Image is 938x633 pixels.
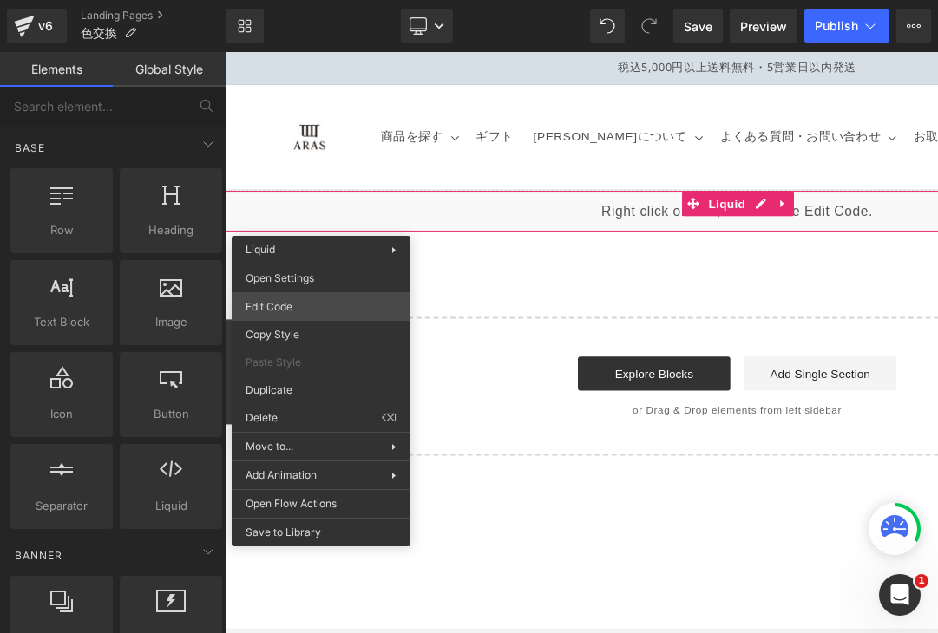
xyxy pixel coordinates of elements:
span: Publish [815,19,858,33]
a: ギフト [247,69,306,105]
a: Explore Blocks [362,312,518,347]
a: v6 [7,9,67,43]
span: Paste Style [246,355,397,370]
a: お取り扱い店舗 [695,69,804,105]
span: 色交換 [81,26,117,40]
summary: 検索 [891,69,929,107]
span: Row [16,221,108,239]
span: Text Block [16,313,108,331]
button: Undo [590,9,625,43]
span: Edit Code [246,299,397,315]
span: ホーム [44,537,75,551]
span: ⌫ [382,410,397,426]
span: ギフト [258,79,296,95]
span: Separator [16,497,108,515]
span: [PERSON_NAME]について [316,79,473,95]
span: Liquid [246,243,275,256]
span: Duplicate [246,382,397,398]
span: Open Settings [246,271,397,286]
span: Banner [13,547,64,564]
summary: 商品を探す [150,69,247,105]
span: 税込5,000円以上送料無料・5営業日以内発送 [403,8,647,23]
a: 設定 [224,511,333,554]
summary: [PERSON_NAME]について [305,69,496,105]
span: Base [13,140,47,156]
span: Save to Library [246,525,397,540]
button: Redo [632,9,666,43]
span: Heading [125,221,217,239]
img: ARAS [48,58,126,117]
a: Add Single Section [532,312,688,347]
span: Liquid [125,497,217,515]
a: Global Style [113,52,226,87]
span: Preview [740,17,787,36]
iframe: Intercom live chat [879,574,921,616]
span: よくある質問・お問い合わせ [508,79,672,95]
span: お取り扱い店舗 [705,79,794,95]
span: 商品を探す [161,79,224,95]
span: Image [125,313,217,331]
span: Save [684,17,712,36]
span: Icon [16,405,108,423]
summary: よくある質問・お問い合わせ [497,69,696,105]
a: チャット [115,511,224,554]
a: New Library [226,9,264,43]
a: Landing Pages [81,9,226,23]
span: 1 [915,574,928,588]
a: Preview [730,9,797,43]
a: Expand / Collapse [561,142,583,168]
button: More [896,9,931,43]
span: Move to... [246,439,391,454]
span: 設定 [268,537,289,551]
span: Open Flow Actions [246,496,397,512]
span: Delete [246,410,382,426]
a: ARAS [42,51,133,123]
span: Add Animation [246,467,391,483]
span: Button [125,405,217,423]
button: Publish [804,9,889,43]
span: Liquid [491,142,538,168]
a: ホーム [5,511,115,554]
div: v6 [35,15,56,37]
span: Copy Style [246,327,397,343]
span: チャット [148,538,190,551]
